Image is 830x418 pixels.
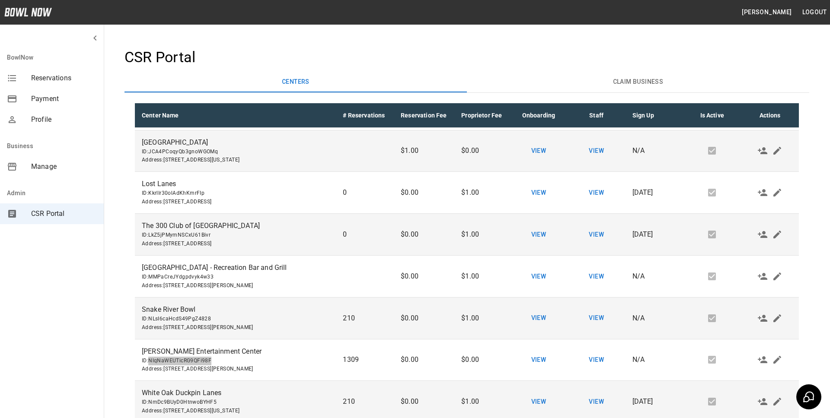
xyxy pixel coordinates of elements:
button: View [583,185,610,201]
span: Payment [31,94,97,104]
button: View [583,269,610,285]
p: 210 [343,396,387,407]
button: Make Admin [755,143,770,158]
p: [GEOGRAPHIC_DATA] - Recreation Bar and Grill [142,263,329,273]
button: Edit [770,311,785,326]
button: Edit [770,352,785,367]
span: Address : [STREET_ADDRESS] [142,240,329,248]
button: Edit [770,269,785,284]
p: N/A [632,355,677,365]
p: 1309 [343,355,387,365]
button: Edit [770,394,785,409]
p: $1.00 [461,187,503,198]
p: N/A [632,271,677,282]
span: Reservations [31,73,97,83]
span: Profile [31,114,97,125]
button: View [525,269,552,285]
th: Proprietor Fee [454,103,510,128]
span: Address : [STREET_ADDRESS][PERSON_NAME] [142,323,329,332]
p: $0.00 [401,229,447,240]
button: View [583,352,610,368]
span: Address : [STREET_ADDRESS] [142,198,329,206]
p: $1.00 [461,229,503,240]
p: $0.00 [461,146,503,156]
p: $1.00 [461,396,503,407]
th: Sign Up [626,103,683,128]
th: Staff [568,103,626,128]
th: Center Name [135,103,336,128]
p: [PERSON_NAME] Entertainment Center [142,346,329,357]
th: Is Active [683,103,741,128]
span: Manage [31,161,97,172]
p: $1.00 [461,313,503,323]
span: Address : [STREET_ADDRESS][US_STATE] [142,407,329,415]
button: Make Admin [755,185,770,200]
th: # Reservations [336,103,394,128]
button: Make Admin [755,269,770,284]
p: White Oak Duckpin Lanes [142,388,329,398]
button: View [525,227,552,243]
th: Actions [741,103,799,128]
button: View [583,227,610,243]
p: [DATE] [632,396,677,407]
h4: CSR Portal [124,48,809,66]
p: [DATE] [632,187,677,198]
button: Edit [770,227,785,242]
button: Edit [770,143,785,158]
span: ID: NlqNaWEUTicRG9QFi98F [142,357,329,365]
span: CSR Portal [31,209,97,219]
button: Make Admin [755,352,770,367]
p: $1.00 [461,271,503,282]
p: 210 [343,313,387,323]
button: View [583,394,610,410]
button: Centers [124,72,467,92]
p: $0.00 [401,271,447,282]
button: Edit [770,185,785,200]
button: View [525,185,552,201]
p: $0.00 [401,396,447,407]
button: Make Admin [755,394,770,409]
button: View [525,310,552,326]
button: View [525,352,552,368]
button: View [525,143,552,159]
button: Make Admin [755,311,770,326]
span: Address : [STREET_ADDRESS][PERSON_NAME] [142,282,329,290]
button: [PERSON_NAME] [738,4,795,20]
p: $0.00 [461,355,503,365]
button: Make Admin [755,227,770,242]
p: $1.00 [401,146,447,156]
div: basic tabs example [124,72,809,92]
button: View [525,394,552,410]
span: Address : [STREET_ADDRESS][US_STATE] [142,156,329,165]
th: Onboarding [510,103,568,128]
p: 0 [343,187,387,198]
button: View [583,310,610,326]
span: ID: NmDc9BUyD0HtnwoBYHF5 [142,398,329,407]
p: The 300 Club of [GEOGRAPHIC_DATA] [142,221,329,231]
span: ID: NLsI6caHcdS49PgZ4828 [142,315,329,323]
span: Address : [STREET_ADDRESS][PERSON_NAME] [142,365,329,374]
button: Logout [799,4,830,20]
p: $0.00 [401,313,447,323]
p: 0 [343,229,387,240]
p: $0.00 [401,187,447,198]
span: ID: LkZ5jPMymNSCxU61Bivr [142,231,329,240]
span: ID: MMPaCreJYdgpdvyk4w33 [142,273,329,282]
button: View [583,143,610,159]
span: ID: KkrlIr30olAdKhKmrFIp [142,189,329,198]
p: [GEOGRAPHIC_DATA] [142,137,329,148]
p: $0.00 [401,355,447,365]
p: N/A [632,313,677,323]
span: ID: JCA4PCoqyQb3gnoWGOMq [142,148,329,156]
button: Claim Business [467,72,809,92]
p: N/A [632,146,677,156]
p: Snake River Bowl [142,304,329,315]
img: logo [4,8,52,16]
th: Reservation Fee [394,103,454,128]
p: [DATE] [632,229,677,240]
p: Lost Lanes [142,179,329,189]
